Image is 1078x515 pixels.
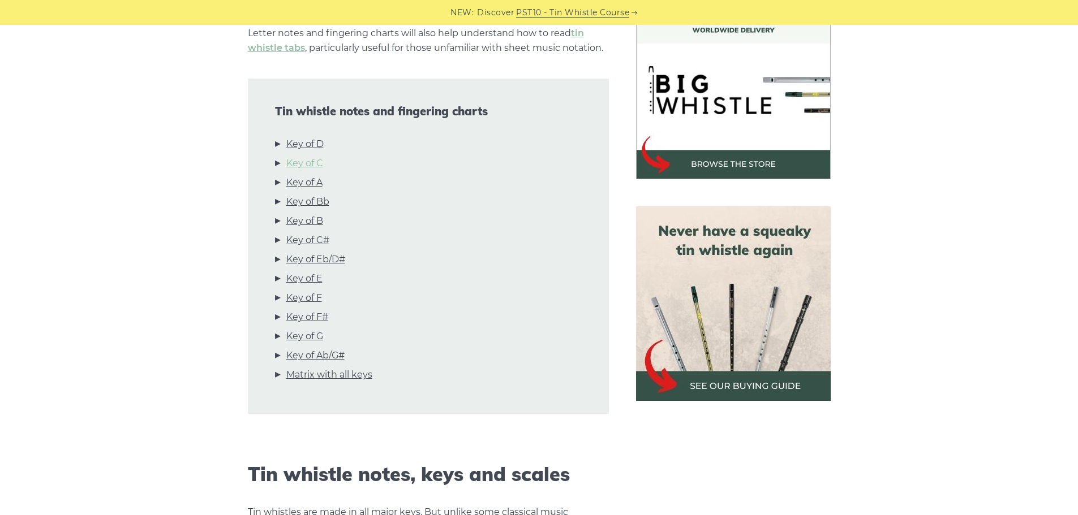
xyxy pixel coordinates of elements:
a: Key of E [286,271,323,286]
span: Discover [477,6,514,19]
a: Key of A [286,175,323,190]
img: tin whistle buying guide [636,206,831,401]
a: Key of Bb [286,194,329,209]
a: Key of Eb/D# [286,252,345,267]
a: Key of F [286,291,322,305]
a: Key of Ab/G# [286,348,345,363]
a: Key of C [286,156,323,171]
a: Key of B [286,214,323,228]
a: Key of C# [286,233,329,248]
span: Tin whistle notes and fingering charts [275,105,582,118]
h2: Tin whistle notes, keys and scales [248,463,609,486]
a: Key of F# [286,310,328,324]
a: Key of D [286,137,324,152]
a: PST10 - Tin Whistle Course [516,6,629,19]
a: Key of G [286,329,323,344]
a: Matrix with all keys [286,367,372,382]
span: NEW: [450,6,474,19]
